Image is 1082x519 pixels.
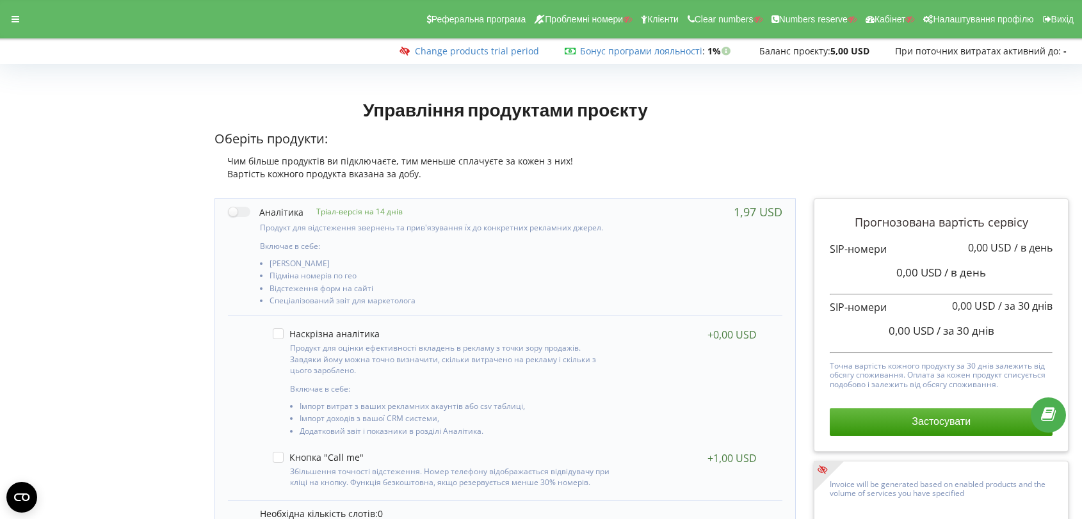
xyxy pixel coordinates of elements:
[300,402,611,414] li: Імпорт витрат з ваших рекламних акаунтів або csv таблиці,
[830,358,1053,389] p: Точна вартість кожного продукту за 30 днів залежить від обсягу споживання. Оплата за кожен продук...
[779,14,848,24] span: Numbers reserve
[415,45,539,57] a: Change products trial period
[214,168,796,180] div: Вартість кожного продукта вказана за добу.
[228,205,303,219] label: Аналітика
[707,45,734,57] strong: 1%
[759,45,830,57] span: Баланс проєкту:
[830,477,1053,499] p: Invoice will be generated based on enabled products and the volume of services you have specified
[895,45,1061,57] span: При поточних витратах активний до:
[937,323,994,338] span: / за 30 днів
[830,408,1053,435] button: Застосувати
[290,466,611,488] p: Збільшення точності відстеження. Номер телефону відображається відвідувачу при кліці на кнопку. Ф...
[875,14,906,24] span: Кабінет
[889,323,934,338] span: 0,00 USD
[695,14,754,24] span: Clear numbers
[270,284,616,296] li: Відстеження форм на сайті
[830,242,1053,257] p: SIP-номери
[273,328,380,339] label: Наскрізна аналітика
[1014,241,1053,255] span: / в день
[1051,14,1074,24] span: Вихід
[896,265,942,280] span: 0,00 USD
[545,14,623,24] span: Проблемні номери
[270,259,616,271] li: [PERSON_NAME]
[273,452,364,463] label: Кнопка "Call me"
[270,296,616,308] li: Спеціалізований звіт для маркетолога
[290,383,611,394] p: Включає в себе:
[647,14,679,24] span: Клієнти
[303,206,403,217] p: Тріал-версія на 14 днів
[580,45,705,57] span: :
[432,14,526,24] span: Реферальна програма
[707,328,757,341] div: +0,00 USD
[734,205,782,218] div: 1,97 USD
[580,45,702,57] a: Бонус програми лояльності
[707,452,757,465] div: +1,00 USD
[968,241,1012,255] span: 0,00 USD
[998,299,1053,313] span: / за 30 днів
[290,342,611,375] p: Продукт для оцінки ефективності вкладень в рекламу з точки зору продажів. Завдяки йому можна точн...
[830,300,1053,315] p: SIP-номери
[1063,45,1067,57] strong: -
[944,265,986,280] span: / в день
[270,271,616,283] li: Підміна номерів по гео
[260,241,616,252] p: Включає в себе:
[214,130,796,148] p: Оберіть продукти:
[6,482,37,513] button: Open CMP widget
[933,14,1033,24] span: Налаштування профілю
[952,299,996,313] span: 0,00 USD
[214,155,796,168] div: Чим більше продуктів ви підключаєте, тим меньше сплачуєте за кожен з них!
[260,222,616,233] p: Продукт для відстеження звернень та прив'язування їх до конкретних рекламних джерел.
[830,214,1053,231] p: Прогнозована вартість сервісу
[830,45,869,57] strong: 5,00 USD
[300,414,611,426] li: Імпорт доходів з вашої CRM системи,
[214,98,796,121] h1: Управління продуктами проєкту
[300,427,611,439] li: Додатковий звіт і показники в розділі Аналітика.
